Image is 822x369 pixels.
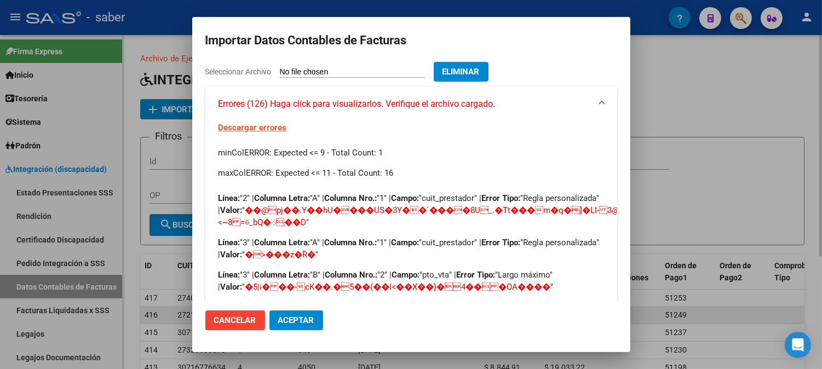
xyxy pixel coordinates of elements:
[221,250,243,260] strong: Valor:
[255,193,311,203] strong: Columna Letra:
[219,148,383,158] span: minColERROR: Expected <= 9 - Total Count: 1
[219,192,604,228] p: "2" | "A" | "1" | "cuit_prestador" | "Regla personalizada" | " "
[278,315,314,325] span: Aceptar
[205,30,617,51] h2: Importar Datos Contables de Facturas
[325,238,377,247] strong: Columna Nro.:
[245,250,316,260] span: �>���z�ؓR�
[219,123,287,132] a: Descargar errores
[325,193,377,203] strong: Columna Nro.:
[457,270,496,280] strong: Error Tipo:
[255,270,311,280] strong: Columna Letra:
[205,310,265,330] button: Cancelar
[482,193,521,203] strong: Error Tipo:
[219,269,604,293] p: "3" | "B" | "2" | "pto_vta" | "Largo máximo" | " "
[221,205,243,215] strong: Valor:
[269,310,323,330] button: Aceptar
[442,67,480,77] span: Eliminar
[434,62,488,82] button: Eliminar
[392,270,420,280] strong: Campo:
[255,238,311,247] strong: Columna Letra:
[392,238,419,247] strong: Campo:
[219,301,604,325] p: "3" | "B" | "2" | "pto_vta" | "Campo tipo numero" | " "
[482,238,521,247] strong: Error Tipo:
[785,332,811,358] div: Open Intercom Messenger
[245,282,551,292] span: �5|i� ��- cK��.�5��(��I<��X��}�4�� �OA����
[219,193,240,203] strong: Línea:
[205,67,272,76] span: Seleccionar Archivo
[219,238,240,247] strong: Línea:
[219,97,496,111] span: Errores (126) Haga click para visualizarlos. Verifique el archivo cargado.
[214,315,256,325] span: Cancelar
[392,193,419,203] strong: Campo:
[219,237,604,261] p: "3" | "A" | "1" | "cuit_prestador" | "Regla personalizada" | " "
[219,168,394,178] span: maxColERROR: Expected <= 11 - Total Count: 16
[325,270,378,280] strong: Columna Nro.:
[221,282,243,292] strong: Valor:
[219,270,240,280] strong: Línea:
[205,87,617,122] mat-expansion-panel-header: Errores (126) Haga click para visualizarlos. Verifique el archivo cargado.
